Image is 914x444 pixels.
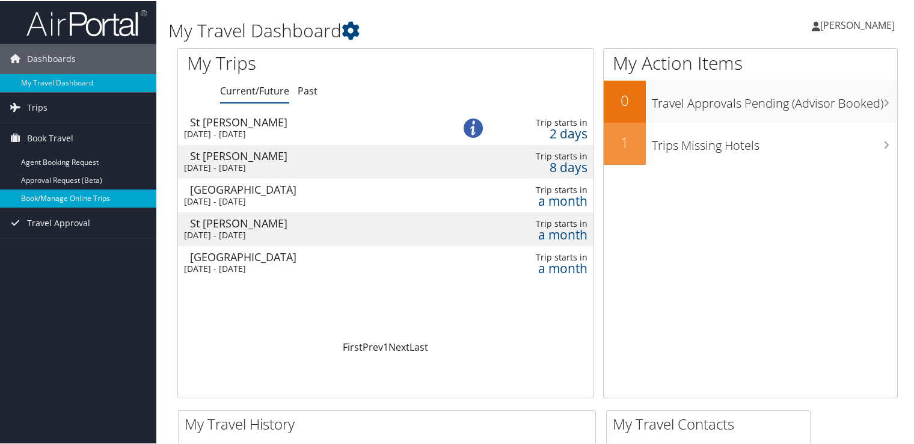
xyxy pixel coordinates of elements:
[652,130,897,153] h3: Trips Missing Hotels
[613,413,810,433] h2: My Travel Contacts
[500,262,587,273] div: a month
[27,91,48,122] span: Trips
[27,207,90,237] span: Travel Approval
[812,6,907,42] a: [PERSON_NAME]
[190,183,441,194] div: [GEOGRAPHIC_DATA]
[500,228,587,239] div: a month
[500,194,587,205] div: a month
[184,262,435,273] div: [DATE] - [DATE]
[190,149,441,160] div: St [PERSON_NAME]
[500,161,587,171] div: 8 days
[820,17,895,31] span: [PERSON_NAME]
[184,161,435,172] div: [DATE] - [DATE]
[500,127,587,138] div: 2 days
[500,217,587,228] div: Trip starts in
[604,49,897,75] h1: My Action Items
[388,339,409,353] a: Next
[343,339,363,353] a: First
[500,116,587,127] div: Trip starts in
[26,8,147,36] img: airportal-logo.png
[604,79,897,122] a: 0Travel Approvals Pending (Advisor Booked)
[220,83,289,96] a: Current/Future
[500,183,587,194] div: Trip starts in
[190,250,441,261] div: [GEOGRAPHIC_DATA]
[184,128,435,138] div: [DATE] - [DATE]
[27,122,73,152] span: Book Travel
[500,150,587,161] div: Trip starts in
[168,17,661,42] h1: My Travel Dashboard
[184,229,435,239] div: [DATE] - [DATE]
[363,339,383,353] a: Prev
[500,251,587,262] div: Trip starts in
[187,49,411,75] h1: My Trips
[409,339,428,353] a: Last
[604,89,646,109] h2: 0
[298,83,317,96] a: Past
[190,116,441,126] div: St [PERSON_NAME]
[604,131,646,152] h2: 1
[190,217,441,227] div: St [PERSON_NAME]
[383,339,388,353] a: 1
[604,122,897,164] a: 1Trips Missing Hotels
[184,195,435,206] div: [DATE] - [DATE]
[464,117,483,137] img: alert-flat-solid-info.png
[185,413,595,433] h2: My Travel History
[27,43,76,73] span: Dashboards
[652,88,897,111] h3: Travel Approvals Pending (Advisor Booked)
